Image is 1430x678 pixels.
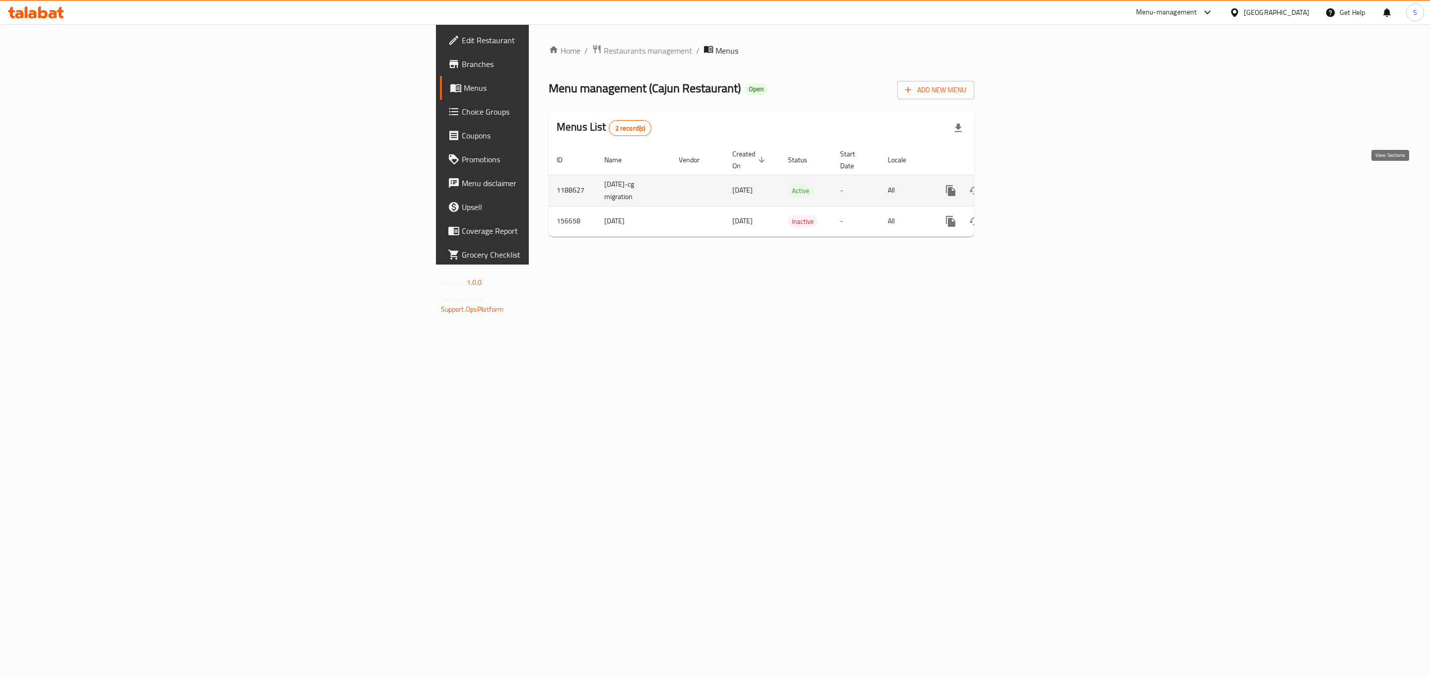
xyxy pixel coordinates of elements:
span: Name [604,154,635,166]
button: more [939,209,963,233]
div: Total records count [609,120,652,136]
a: Promotions [440,147,675,171]
span: Created On [732,148,768,172]
span: Choice Groups [462,106,667,118]
nav: breadcrumb [549,44,974,57]
a: Branches [440,52,675,76]
span: Menus [464,82,667,94]
span: S [1413,7,1417,18]
a: Coupons [440,124,675,147]
td: All [880,206,931,236]
td: All [880,175,931,206]
a: Menu disclaimer [440,171,675,195]
span: Menus [715,45,738,57]
span: Upsell [462,201,667,213]
span: Inactive [788,216,818,227]
a: Edit Restaurant [440,28,675,52]
h2: Menus List [557,120,651,136]
span: Vendor [679,154,713,166]
span: Add New Menu [905,84,966,96]
div: Export file [946,116,970,140]
span: Promotions [462,153,667,165]
span: Locale [888,154,919,166]
span: ID [557,154,575,166]
table: enhanced table [549,145,1042,237]
span: [DATE] [732,184,753,197]
span: Edit Restaurant [462,34,667,46]
span: Active [788,185,813,197]
span: 1.0.0 [467,276,482,289]
a: Grocery Checklist [440,243,675,267]
a: Coverage Report [440,219,675,243]
span: Get support on: [441,293,487,306]
button: more [939,179,963,203]
span: Grocery Checklist [462,249,667,261]
span: Status [788,154,820,166]
td: - [832,206,880,236]
span: [DATE] [732,214,753,227]
th: Actions [931,145,1042,175]
button: Change Status [963,179,987,203]
a: Upsell [440,195,675,219]
a: Menus [440,76,675,100]
button: Add New Menu [897,81,974,99]
span: Version: [441,276,465,289]
div: Menu-management [1136,6,1197,18]
div: Open [745,83,768,95]
span: Start Date [840,148,868,172]
a: Choice Groups [440,100,675,124]
button: Change Status [963,209,987,233]
a: Support.OpsPlatform [441,303,504,316]
span: Menu disclaimer [462,177,667,189]
span: Open [745,85,768,93]
div: Inactive [788,215,818,227]
div: [GEOGRAPHIC_DATA] [1244,7,1309,18]
span: Coverage Report [462,225,667,237]
td: - [832,175,880,206]
span: Coupons [462,130,667,141]
li: / [696,45,700,57]
span: Branches [462,58,667,70]
span: 2 record(s) [609,124,651,133]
